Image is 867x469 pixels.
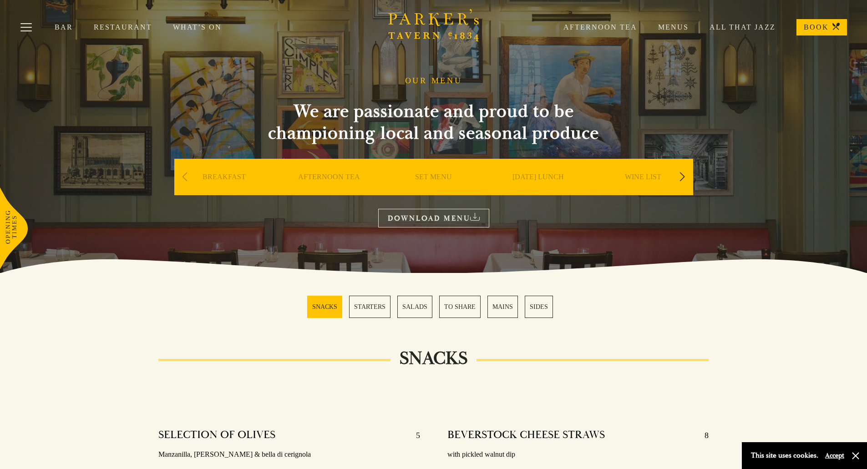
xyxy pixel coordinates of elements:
div: 3 / 9 [384,159,484,222]
div: 5 / 9 [593,159,693,222]
h1: OUR MENU [405,76,462,86]
h4: BEVERSTOCK CHEESE STRAWS [447,428,605,443]
p: This site uses cookies. [751,449,818,462]
div: Previous slide [179,167,191,187]
button: Accept [825,451,844,460]
p: 5 [407,428,420,443]
div: 1 / 9 [174,159,274,222]
div: Next slide [676,167,689,187]
div: 2 / 9 [279,159,379,222]
a: DOWNLOAD MENU [378,209,489,227]
p: with pickled walnut dip [447,448,709,461]
h2: We are passionate and proud to be championing local and seasonal produce [252,101,616,144]
div: 4 / 9 [488,159,588,222]
a: 2 / 6 [349,296,390,318]
p: Manzanilla, [PERSON_NAME] & bella di cerignola [158,448,420,461]
a: AFTERNOON TEA [298,172,360,209]
a: 6 / 6 [525,296,553,318]
a: SET MENU [415,172,452,209]
a: 5 / 6 [487,296,518,318]
a: [DATE] LUNCH [512,172,564,209]
button: Close and accept [851,451,860,460]
a: 1 / 6 [307,296,342,318]
a: 4 / 6 [439,296,481,318]
a: WINE LIST [625,172,661,209]
p: 8 [695,428,709,443]
h2: SNACKS [390,348,477,369]
a: 3 / 6 [397,296,432,318]
a: BREAKFAST [203,172,246,209]
h4: SELECTION OF OLIVES [158,428,275,443]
